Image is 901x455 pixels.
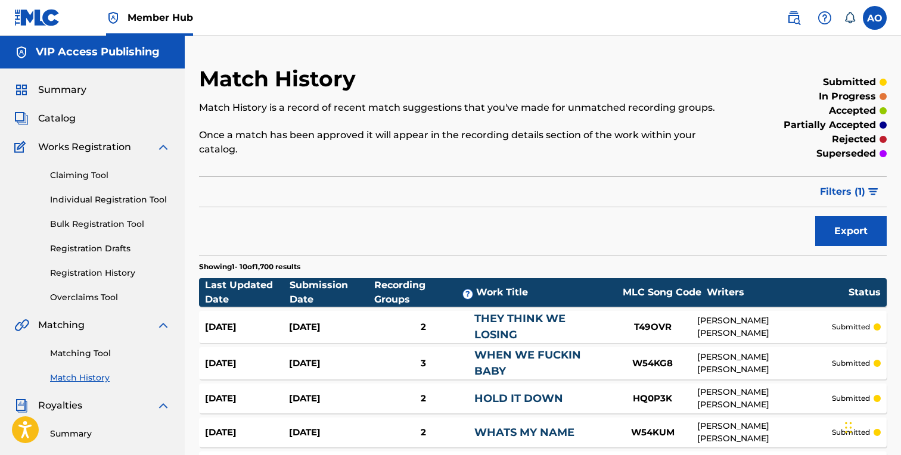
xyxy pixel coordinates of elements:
p: submitted [823,75,876,89]
div: Last Updated Date [205,278,290,307]
a: Individual Registration Tool [50,194,170,206]
div: HQ0P3K [608,392,697,406]
p: superseded [816,147,876,161]
div: W54KUM [608,426,697,440]
div: Drag [845,410,852,445]
img: expand [156,318,170,332]
h2: Match History [199,66,362,92]
p: accepted [829,104,876,118]
div: W54KG8 [608,357,697,370]
img: Accounts [14,45,29,60]
div: Notifications [844,12,856,24]
p: submitted [832,358,870,369]
span: Works Registration [38,140,131,154]
img: expand [156,140,170,154]
a: THEY THINK WE LOSING [474,312,566,341]
a: Registration Drafts [50,242,170,255]
div: [PERSON_NAME] [PERSON_NAME] [697,420,832,445]
span: Catalog [38,111,76,126]
span: Filters ( 1 ) [820,185,865,199]
div: [DATE] [289,426,373,440]
iframe: Chat Widget [841,398,901,455]
p: rejected [832,132,876,147]
div: Help [813,6,837,30]
a: Matching Tool [50,347,170,360]
p: partially accepted [784,118,876,132]
div: 2 [373,392,474,406]
span: Summary [38,83,86,97]
a: WHATS MY NAME [474,426,574,439]
a: Public Search [782,6,806,30]
img: MLC Logo [14,9,60,26]
div: [DATE] [289,392,373,406]
img: Catalog [14,111,29,126]
h5: VIP Access Publishing [36,45,160,59]
img: help [818,11,832,25]
a: Summary [50,428,170,440]
p: Match History is a record of recent match suggestions that you've made for unmatched recording gr... [199,101,729,115]
a: Bulk Registration Tool [50,218,170,230]
div: [DATE] [289,320,373,334]
img: Summary [14,83,29,97]
a: CatalogCatalog [14,111,76,126]
iframe: Resource Center [868,285,901,384]
div: [PERSON_NAME] [PERSON_NAME] [697,386,832,411]
span: Matching [38,318,85,332]
p: submitted [832,427,870,438]
img: filter [868,188,878,195]
a: Claiming Tool [50,169,170,182]
div: [PERSON_NAME] [PERSON_NAME] [697,351,832,376]
a: Match History [50,372,170,384]
p: Showing 1 - 10 of 1,700 results [199,261,300,272]
div: Recording Groups [374,278,476,307]
img: search [787,11,801,25]
a: Overclaims Tool [50,291,170,304]
div: MLC Song Code [617,285,707,300]
img: Matching [14,318,29,332]
div: Status [849,285,881,300]
div: Submission Date [290,278,374,307]
p: Once a match has been approved it will appear in the recording details section of the work within... [199,128,729,157]
div: T49OVR [608,320,697,334]
a: HOLD IT DOWN [474,392,563,405]
div: 2 [373,320,474,334]
div: Work Title [476,285,617,300]
div: [DATE] [205,357,289,370]
img: Top Rightsholder [106,11,120,25]
a: SummarySummary [14,83,86,97]
button: Filters (1) [813,177,887,207]
div: [DATE] [289,357,373,370]
div: [DATE] [205,426,289,440]
div: Writers [707,285,849,300]
span: Royalties [38,398,82,413]
p: in progress [819,89,876,104]
span: Member Hub [128,11,193,24]
img: Royalties [14,398,29,413]
div: 2 [373,426,474,440]
a: WHEN WE FUCKIN BABY [474,348,581,378]
p: submitted [832,393,870,404]
div: User Menu [863,6,887,30]
img: Works Registration [14,140,30,154]
p: submitted [832,322,870,332]
div: [DATE] [205,392,289,406]
div: [DATE] [205,320,289,334]
a: Registration History [50,267,170,279]
img: expand [156,398,170,413]
button: Export [815,216,887,246]
div: 3 [373,357,474,370]
div: [PERSON_NAME] [PERSON_NAME] [697,314,832,339]
span: ? [463,289,473,299]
